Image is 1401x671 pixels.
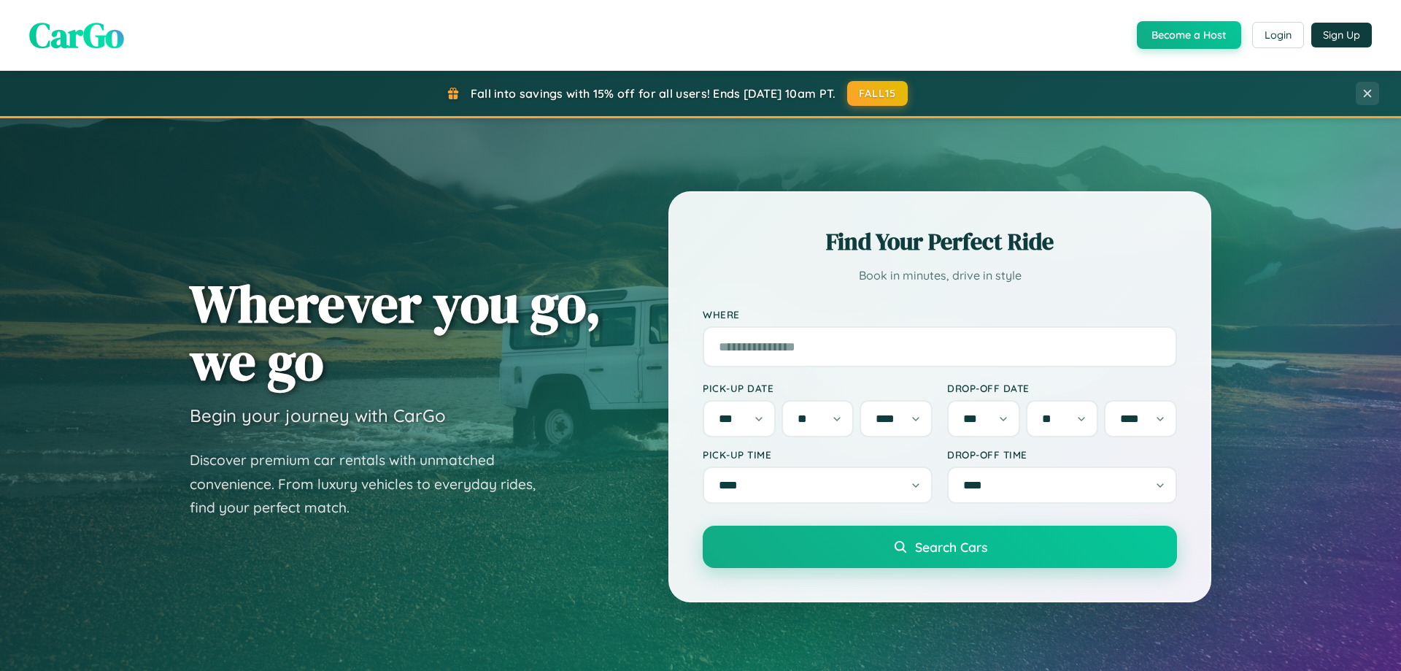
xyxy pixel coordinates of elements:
span: Search Cars [915,539,987,555]
label: Drop-off Time [947,448,1177,461]
p: Discover premium car rentals with unmatched convenience. From luxury vehicles to everyday rides, ... [190,448,555,520]
span: Fall into savings with 15% off for all users! Ends [DATE] 10am PT. [471,86,836,101]
label: Pick-up Date [703,382,933,394]
p: Book in minutes, drive in style [703,265,1177,286]
label: Drop-off Date [947,382,1177,394]
button: Become a Host [1137,21,1241,49]
span: CarGo [29,11,124,59]
h1: Wherever you go, we go [190,275,601,390]
button: Search Cars [703,526,1177,568]
label: Where [703,308,1177,321]
button: Login [1252,22,1304,48]
h3: Begin your journey with CarGo [190,404,446,426]
h2: Find Your Perfect Ride [703,226,1177,258]
button: Sign Up [1311,23,1372,47]
label: Pick-up Time [703,448,933,461]
button: FALL15 [847,81,908,106]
